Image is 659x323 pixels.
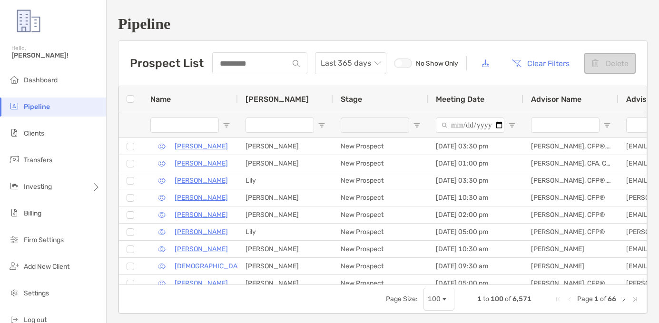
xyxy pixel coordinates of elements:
div: [PERSON_NAME] [238,275,333,292]
span: Meeting Date [436,95,484,104]
span: Billing [24,209,41,217]
span: 100 [491,295,503,303]
div: 100 [428,295,441,303]
div: [DATE] 01:00 pm [428,155,523,172]
a: [PERSON_NAME] [175,243,228,255]
div: New Prospect [333,172,428,189]
div: [DATE] 10:30 am [428,189,523,206]
a: [PERSON_NAME] [175,192,228,204]
label: No Show Only [394,59,459,68]
img: add_new_client icon [9,260,20,272]
img: input icon [293,60,300,67]
a: [PERSON_NAME] [175,157,228,169]
a: [PERSON_NAME] [175,277,228,289]
div: New Prospect [333,189,428,206]
img: Zoe Logo [11,4,46,38]
span: Firm Settings [24,236,64,244]
span: Settings [24,289,49,297]
img: investing icon [9,180,20,192]
input: Booker Filter Input [246,117,314,133]
div: [PERSON_NAME] [523,241,619,257]
div: [DATE] 03:30 pm [428,138,523,155]
div: [PERSON_NAME] [238,241,333,257]
div: [PERSON_NAME], CFP® [523,189,619,206]
div: New Prospect [333,275,428,292]
div: New Prospect [333,155,428,172]
span: 66 [608,295,616,303]
span: Name [150,95,171,104]
img: transfers icon [9,154,20,165]
button: Open Filter Menu [223,121,230,129]
div: Next Page [620,295,628,303]
img: firm-settings icon [9,234,20,245]
div: [DATE] 02:00 pm [428,206,523,223]
span: [PERSON_NAME]! [11,51,100,59]
span: Last 365 days [321,53,381,74]
span: 1 [594,295,599,303]
div: [PERSON_NAME] [238,206,333,223]
input: Meeting Date Filter Input [436,117,504,133]
input: Name Filter Input [150,117,219,133]
img: clients icon [9,127,20,138]
span: [PERSON_NAME] [246,95,309,104]
button: Open Filter Menu [318,121,325,129]
div: [PERSON_NAME] [523,258,619,274]
input: Advisor Name Filter Input [531,117,600,133]
span: Page [577,295,593,303]
div: [PERSON_NAME], CFA, CFP®, EA [523,155,619,172]
span: Transfers [24,156,52,164]
div: [DATE] 05:00 pm [428,275,523,292]
span: to [483,295,489,303]
div: Page Size [423,288,454,311]
button: Open Filter Menu [508,121,516,129]
span: Clients [24,129,44,137]
span: 6,571 [512,295,531,303]
div: [DATE] 05:00 pm [428,224,523,240]
a: [DEMOGRAPHIC_DATA][PERSON_NAME] Sales Algo [175,260,333,272]
h3: Prospect List [130,57,204,70]
button: Open Filter Menu [413,121,421,129]
a: [PERSON_NAME] [175,209,228,221]
div: [PERSON_NAME] [238,189,333,206]
div: Page Size: [386,295,418,303]
span: of [600,295,606,303]
span: of [505,295,511,303]
div: Last Page [631,295,639,303]
div: [PERSON_NAME], CFP® [523,206,619,223]
div: Lily [238,172,333,189]
div: New Prospect [333,206,428,223]
div: [PERSON_NAME], CFP® [523,275,619,292]
div: [DATE] 03:30 pm [428,172,523,189]
span: Pipeline [24,103,50,111]
div: New Prospect [333,241,428,257]
div: [PERSON_NAME] [238,155,333,172]
div: [DATE] 10:30 am [428,241,523,257]
div: [PERSON_NAME], CFP® [523,224,619,240]
a: [PERSON_NAME] [175,140,228,152]
span: Advisor Name [531,95,581,104]
span: Stage [341,95,362,104]
img: pipeline icon [9,100,20,112]
span: 1 [477,295,482,303]
span: Investing [24,183,52,191]
img: billing icon [9,207,20,218]
div: [PERSON_NAME] [238,138,333,155]
div: [PERSON_NAME], CFP®, CFA® [523,172,619,189]
div: [DATE] 09:30 am [428,258,523,274]
h1: Pipeline [118,15,648,33]
span: Dashboard [24,76,58,84]
div: Lily [238,224,333,240]
div: [PERSON_NAME], CFP®, CFA® [523,138,619,155]
p: [PERSON_NAME] [175,175,228,186]
img: settings icon [9,287,20,298]
a: [PERSON_NAME] [175,226,228,238]
img: dashboard icon [9,74,20,85]
button: Open Filter Menu [603,121,611,129]
span: Add New Client [24,263,69,271]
